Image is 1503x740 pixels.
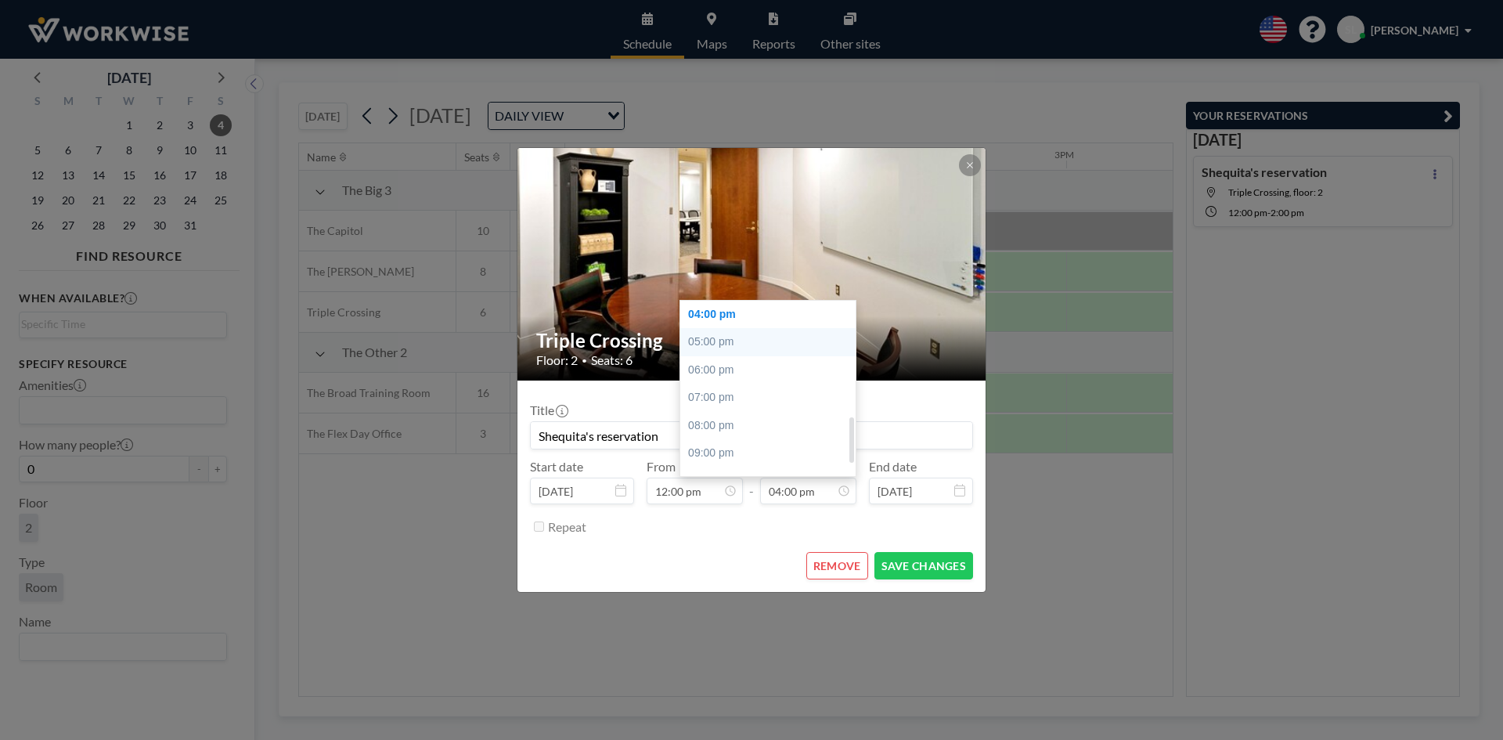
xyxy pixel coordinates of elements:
[517,88,987,440] img: 537.jpg
[531,422,972,449] input: (No title)
[749,464,754,499] span: -
[874,552,973,579] button: SAVE CHANGES
[680,328,863,356] div: 05:00 pm
[582,355,587,366] span: •
[591,352,633,368] span: Seats: 6
[536,352,578,368] span: Floor: 2
[680,412,863,440] div: 08:00 pm
[548,519,586,535] label: Repeat
[680,301,863,329] div: 04:00 pm
[680,356,863,384] div: 06:00 pm
[869,459,917,475] label: End date
[530,459,583,475] label: Start date
[680,467,863,496] div: 10:00 pm
[536,329,968,352] h2: Triple Crossing
[647,459,676,475] label: From
[530,402,567,418] label: Title
[680,384,863,412] div: 07:00 pm
[806,552,868,579] button: REMOVE
[680,439,863,467] div: 09:00 pm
